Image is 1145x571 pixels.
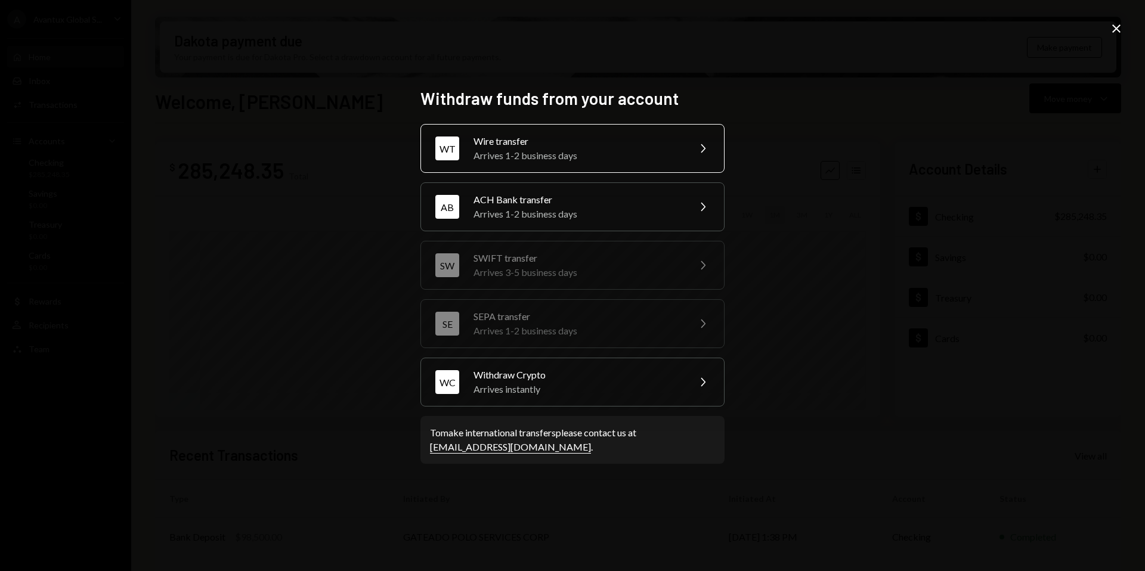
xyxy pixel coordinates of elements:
div: Arrives 1-2 business days [474,207,681,221]
h2: Withdraw funds from your account [420,87,725,110]
div: SEPA transfer [474,309,681,324]
button: SWSWIFT transferArrives 3-5 business days [420,241,725,290]
div: SE [435,312,459,336]
div: WC [435,370,459,394]
button: WTWire transferArrives 1-2 business days [420,124,725,173]
div: SWIFT transfer [474,251,681,265]
div: ACH Bank transfer [474,193,681,207]
div: WT [435,136,459,160]
div: Arrives 1-2 business days [474,324,681,338]
div: Arrives 1-2 business days [474,148,681,163]
button: WCWithdraw CryptoArrives instantly [420,358,725,406]
div: To make international transfers please contact us at . [430,426,715,454]
div: Arrives 3-5 business days [474,265,681,280]
button: SESEPA transferArrives 1-2 business days [420,299,725,348]
div: SW [435,253,459,277]
button: ABACH Bank transferArrives 1-2 business days [420,182,725,231]
div: AB [435,195,459,219]
div: Withdraw Crypto [474,368,681,382]
a: [EMAIL_ADDRESS][DOMAIN_NAME] [430,441,591,454]
div: Wire transfer [474,134,681,148]
div: Arrives instantly [474,382,681,396]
